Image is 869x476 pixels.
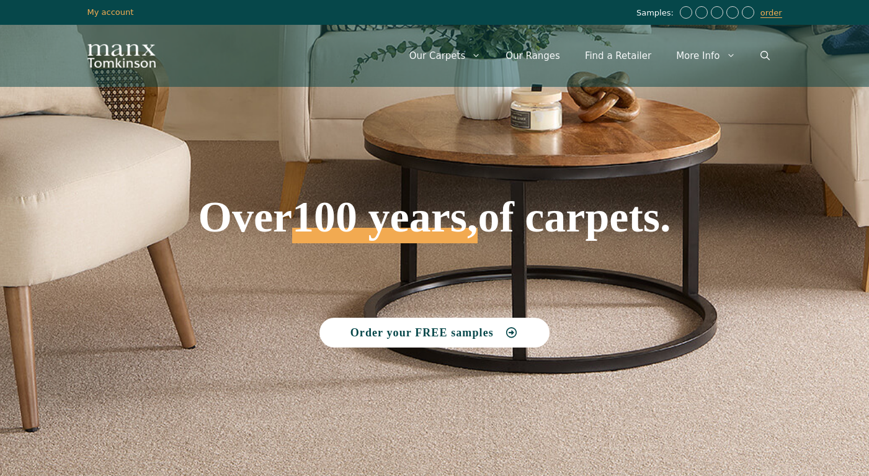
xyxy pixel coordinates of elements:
[664,37,747,74] a: More Info
[493,37,573,74] a: Our Ranges
[636,8,677,19] span: Samples:
[350,327,494,338] span: Order your FREE samples
[397,37,494,74] a: Our Carpets
[319,318,550,348] a: Order your FREE samples
[87,44,156,68] img: Manx Tomkinson
[760,8,782,18] a: order
[397,37,782,74] nav: Primary
[292,206,478,243] span: 100 years,
[748,37,782,74] a: Open Search Bar
[87,106,782,243] h1: Over of carpets.
[573,37,664,74] a: Find a Retailer
[87,7,134,17] a: My account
